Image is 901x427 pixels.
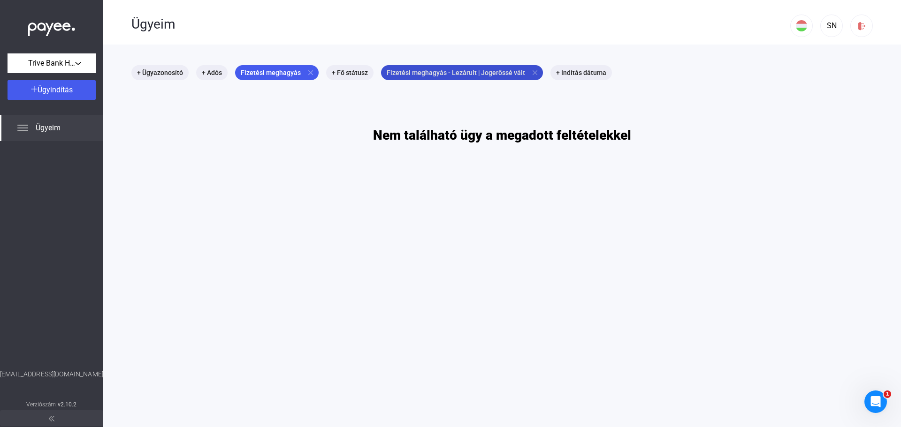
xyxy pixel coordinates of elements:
[864,390,887,413] iframe: Intercom live chat
[36,122,61,134] span: Ügyeim
[531,68,539,77] mat-icon: close
[28,17,75,37] img: white-payee-white-dot.svg
[326,65,374,80] mat-chip: + Fő státusz
[381,65,543,80] mat-chip: Fizetési meghagyás - Lezárult | Jogerőssé vált
[58,401,77,408] strong: v2.10.2
[373,127,631,143] h1: Nem található ügy a megadott feltételekkel
[550,65,612,80] mat-chip: + Indítás dátuma
[17,122,28,134] img: list.svg
[820,15,843,37] button: SN
[28,58,75,69] span: Trive Bank Hungary Zrt.
[38,85,73,94] span: Ügyindítás
[796,20,807,31] img: HU
[131,16,790,32] div: Ügyeim
[131,65,189,80] mat-chip: + Ügyazonosító
[884,390,891,398] span: 1
[196,65,228,80] mat-chip: + Adós
[850,15,873,37] button: logout-red
[857,21,867,31] img: logout-red
[8,53,96,73] button: Trive Bank Hungary Zrt.
[31,86,38,92] img: plus-white.svg
[824,20,840,31] div: SN
[49,416,54,421] img: arrow-double-left-grey.svg
[235,65,319,80] mat-chip: Fizetési meghagyás
[8,80,96,100] button: Ügyindítás
[306,68,315,77] mat-icon: close
[790,15,813,37] button: HU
